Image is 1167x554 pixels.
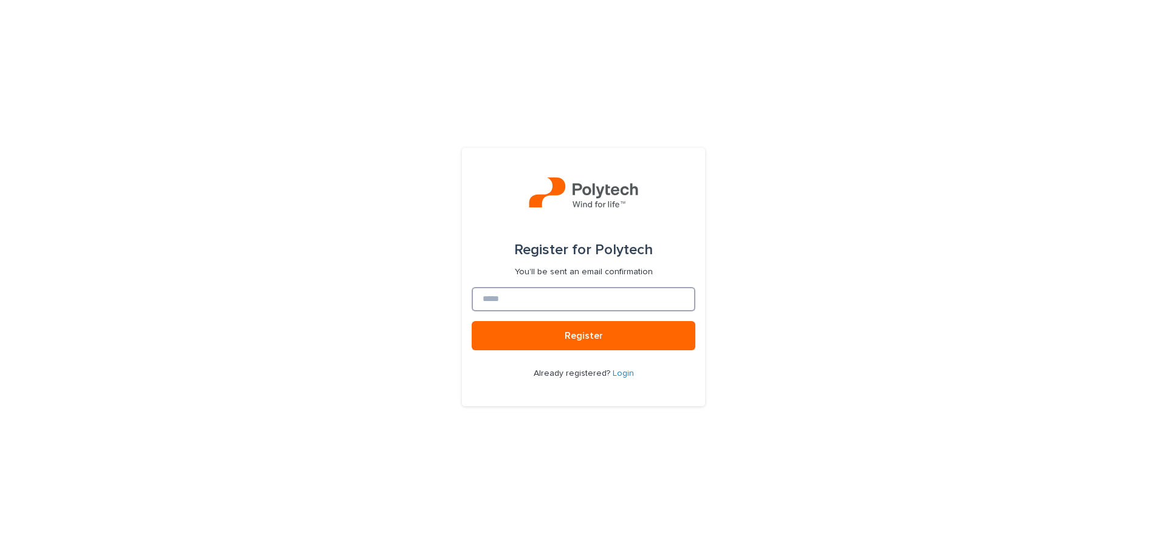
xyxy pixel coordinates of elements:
[534,369,613,378] span: Already registered?
[515,267,653,277] p: You'll be sent an email confirmation
[529,177,638,213] img: QbWJU1fBSmOStfIZ6ZlW
[514,243,591,257] span: Register for
[514,233,653,267] div: Polytech
[613,369,634,378] a: Login
[472,321,695,350] button: Register
[565,331,603,341] span: Register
